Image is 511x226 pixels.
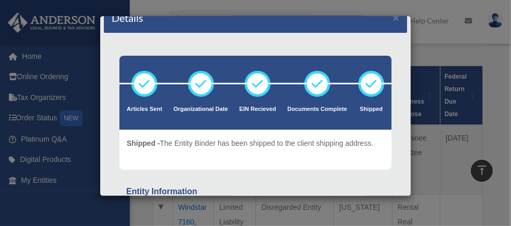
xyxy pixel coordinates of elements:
[112,10,143,25] h4: Details
[358,104,384,115] p: Shipped
[239,104,276,115] p: EIN Recieved
[173,104,228,115] p: Organizational Date
[127,139,160,147] span: Shipped -
[127,104,162,115] p: Articles Sent
[393,12,399,23] button: ×
[127,137,373,150] p: The Entity Binder has been shipped to the client shipping address.
[126,184,385,199] div: Entity Information
[287,104,347,115] p: Documents Complete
